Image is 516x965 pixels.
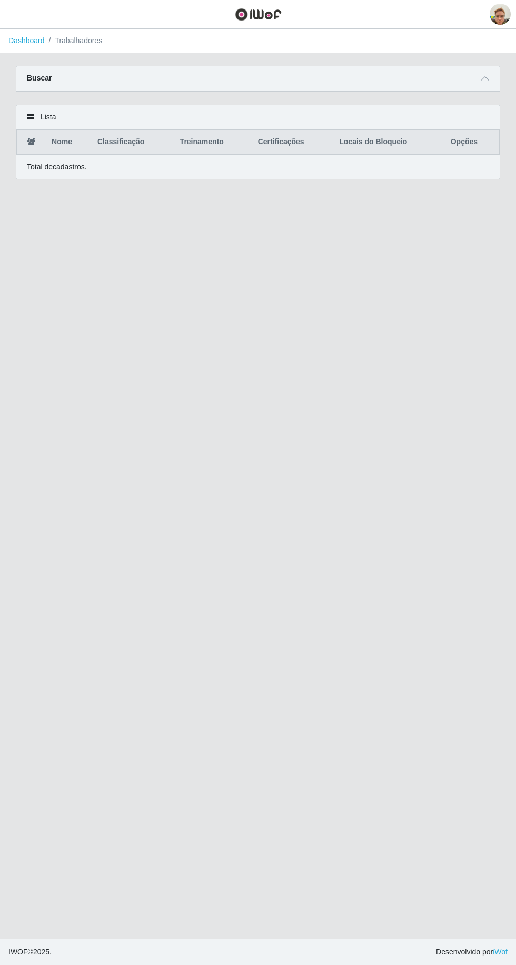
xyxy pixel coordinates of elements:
th: Opções [444,130,500,155]
span: Desenvolvido por [436,947,508,958]
th: Treinamento [174,130,252,155]
a: iWof [493,948,508,956]
th: Locais do Bloqueio [333,130,444,155]
th: Nome [45,130,91,155]
strong: Buscar [27,74,52,82]
span: IWOF [8,948,28,956]
a: Dashboard [8,36,45,45]
th: Certificações [252,130,333,155]
th: Classificação [91,130,174,155]
img: CoreUI Logo [235,8,282,21]
p: Total de cadastros. [27,162,87,173]
span: © 2025 . [8,947,52,958]
div: Lista [16,105,500,129]
li: Trabalhadores [45,35,103,46]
